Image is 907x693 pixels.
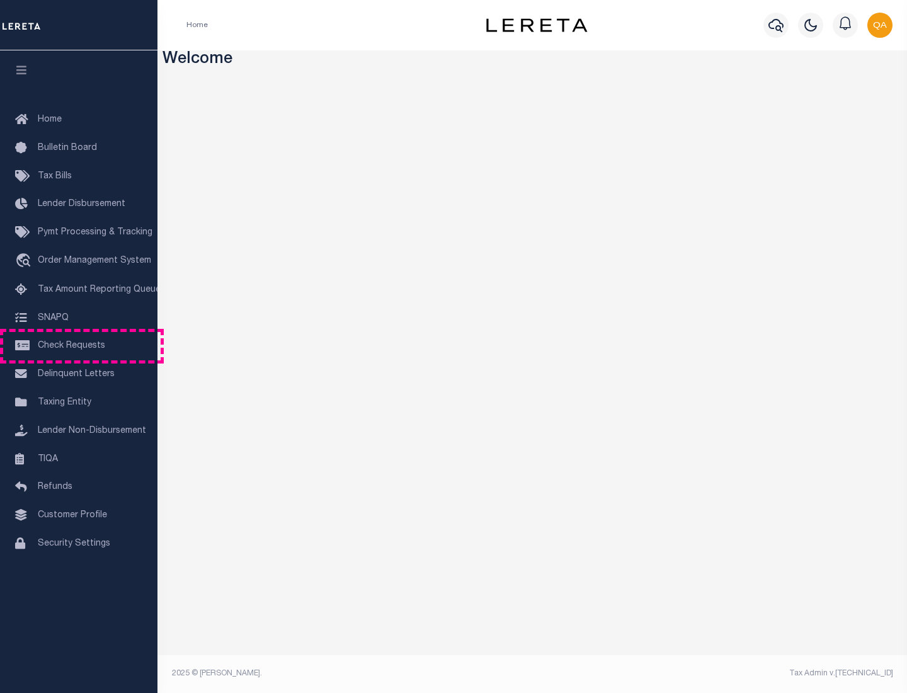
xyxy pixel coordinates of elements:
[38,256,151,265] span: Order Management System
[542,668,893,679] div: Tax Admin v.[TECHNICAL_ID]
[38,200,125,209] span: Lender Disbursement
[38,370,115,379] span: Delinquent Letters
[38,511,107,520] span: Customer Profile
[38,228,152,237] span: Pymt Processing & Tracking
[38,398,91,407] span: Taxing Entity
[38,115,62,124] span: Home
[38,144,97,152] span: Bulletin Board
[163,668,533,679] div: 2025 © [PERSON_NAME].
[38,341,105,350] span: Check Requests
[38,427,146,435] span: Lender Non-Disbursement
[38,454,58,463] span: TIQA
[15,253,35,270] i: travel_explore
[38,285,161,294] span: Tax Amount Reporting Queue
[163,50,903,70] h3: Welcome
[38,483,72,491] span: Refunds
[486,18,587,32] img: logo-dark.svg
[38,539,110,548] span: Security Settings
[38,313,69,322] span: SNAPQ
[38,172,72,181] span: Tax Bills
[867,13,893,38] img: svg+xml;base64,PHN2ZyB4bWxucz0iaHR0cDovL3d3dy53My5vcmcvMjAwMC9zdmciIHBvaW50ZXItZXZlbnRzPSJub25lIi...
[186,20,208,31] li: Home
